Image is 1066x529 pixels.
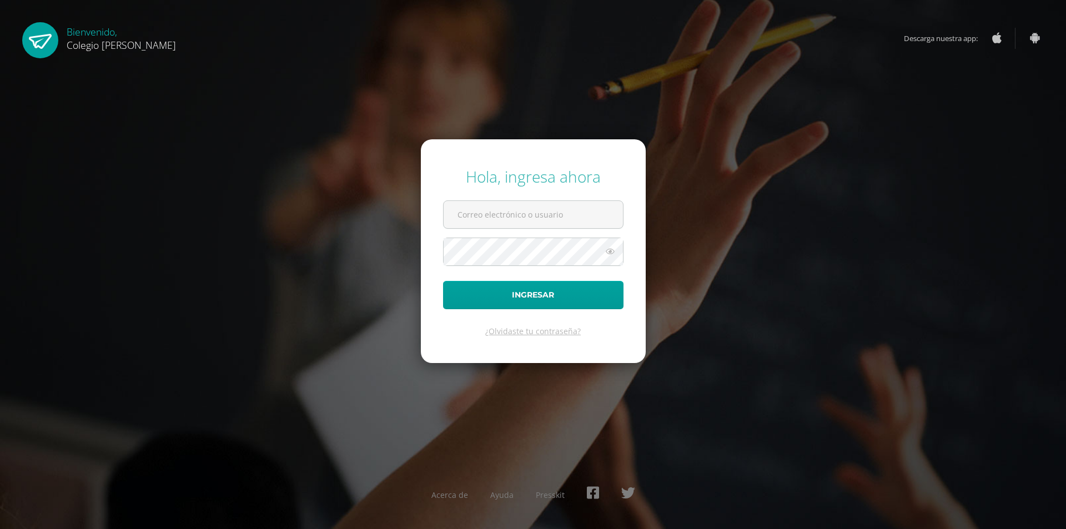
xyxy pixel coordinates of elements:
[67,22,176,52] div: Bienvenido,
[904,28,989,49] span: Descarga nuestra app:
[485,326,581,336] a: ¿Olvidaste tu contraseña?
[536,490,565,500] a: Presskit
[490,490,514,500] a: Ayuda
[67,38,176,52] span: Colegio [PERSON_NAME]
[431,490,468,500] a: Acerca de
[443,281,623,309] button: Ingresar
[444,201,623,228] input: Correo electrónico o usuario
[443,166,623,187] div: Hola, ingresa ahora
